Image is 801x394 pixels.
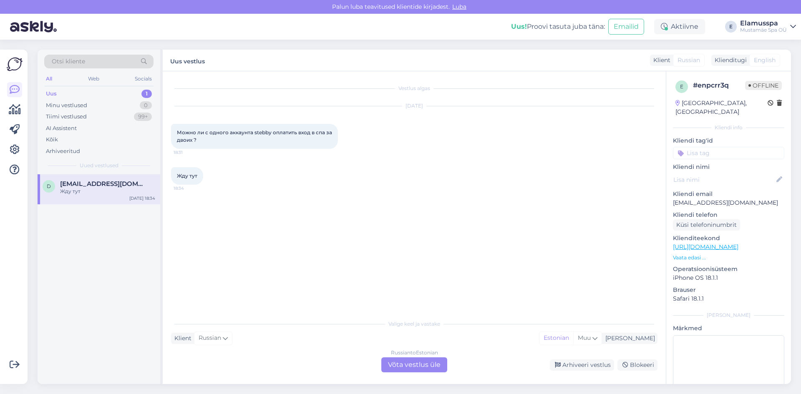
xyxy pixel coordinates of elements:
[673,136,784,145] p: Kliendi tag'id
[86,73,101,84] div: Web
[673,265,784,274] p: Operatsioonisüsteem
[177,173,197,179] span: Жду тут
[617,359,657,371] div: Blokeeri
[52,57,85,66] span: Otsi kliente
[46,101,87,110] div: Minu vestlused
[171,320,657,328] div: Valige keel ja vastake
[44,73,54,84] div: All
[550,359,614,371] div: Arhiveeri vestlus
[725,21,737,33] div: E
[673,243,738,251] a: [URL][DOMAIN_NAME]
[60,188,155,195] div: Жду тут
[673,274,784,282] p: iPhone OS 18.1.1
[740,20,796,33] a: ElamusspaMustamäe Spa OÜ
[673,211,784,219] p: Kliendi telefon
[140,101,152,110] div: 0
[171,85,657,92] div: Vestlus algas
[177,129,333,143] span: Можно ли с одного аккаунта stebby оплатить вход в спа за двоих ?
[754,56,776,65] span: English
[673,324,784,333] p: Märkmed
[673,219,740,231] div: Küsi telefoninumbrit
[740,27,787,33] div: Mustamäe Spa OÜ
[608,19,644,35] button: Emailid
[171,334,191,343] div: Klient
[673,254,784,261] p: Vaata edasi ...
[578,334,591,341] span: Muu
[673,124,784,131] div: Kliendi info
[199,334,221,343] span: Russian
[740,20,787,27] div: Elamusspa
[673,198,784,207] p: [EMAIL_ADDRESS][DOMAIN_NAME]
[693,80,745,90] div: # enpcrr3q
[46,90,57,98] div: Uus
[673,163,784,171] p: Kliendi nimi
[673,286,784,294] p: Brauser
[673,294,784,303] p: Safari 18.1.1
[391,349,438,356] div: Russian to Estonian
[7,56,23,72] img: Askly Logo
[46,147,80,156] div: Arhiveeritud
[673,190,784,198] p: Kliendi email
[539,332,573,344] div: Estonian
[745,81,782,90] span: Offline
[170,55,205,66] label: Uus vestlus
[678,56,700,65] span: Russian
[46,124,77,133] div: AI Assistent
[673,234,784,243] p: Klienditeekond
[129,195,155,201] div: [DATE] 18:34
[673,311,784,319] div: [PERSON_NAME]
[46,113,87,121] div: Tiimi vestlused
[381,357,447,372] div: Võta vestlus üle
[141,90,152,98] div: 1
[675,99,768,116] div: [GEOGRAPHIC_DATA], [GEOGRAPHIC_DATA]
[46,136,58,144] div: Kõik
[174,149,205,156] span: 18:31
[47,183,51,189] span: d
[673,147,784,159] input: Lisa tag
[171,102,657,110] div: [DATE]
[602,334,655,343] div: [PERSON_NAME]
[650,56,670,65] div: Klient
[711,56,747,65] div: Klienditugi
[450,3,469,10] span: Luba
[60,180,147,188] span: darja.karpistsenko@gmail.com
[654,19,705,34] div: Aktiivne
[174,185,205,191] span: 18:34
[134,113,152,121] div: 99+
[511,22,605,32] div: Proovi tasuta juba täna:
[673,175,775,184] input: Lisa nimi
[133,73,154,84] div: Socials
[80,162,118,169] span: Uued vestlused
[511,23,527,30] b: Uus!
[680,83,683,90] span: e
